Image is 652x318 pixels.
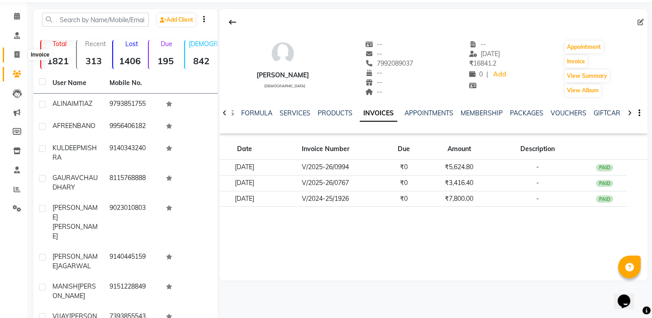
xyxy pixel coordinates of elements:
td: ₹7,800.00 [426,191,492,207]
span: | [486,70,488,79]
div: Invoice [29,49,52,60]
div: PAID [596,164,613,171]
a: GIFTCARDS [594,109,629,117]
td: ₹0 [381,191,426,207]
th: Invoice Number [269,139,381,160]
a: INVOICES [360,105,397,122]
a: SERVICES [280,109,310,117]
iframe: chat widget [614,282,643,309]
td: [DATE] [219,175,269,191]
strong: 195 [149,55,182,66]
td: [DATE] [219,191,269,207]
input: Search by Name/Mobile/Email/Code [42,13,149,27]
span: [PERSON_NAME] [52,223,98,240]
span: -- [365,40,382,48]
button: Invoice [565,55,587,68]
div: PAID [596,195,613,203]
a: VOUCHERS [551,109,586,117]
span: - [536,163,539,171]
span: -- [365,78,382,86]
div: Back to Client [223,14,242,31]
a: APPOINTMENTS [405,109,453,117]
span: AGARWAL [58,262,91,270]
strong: 1821 [41,55,74,66]
td: 9140343240 [104,138,161,168]
p: Lost [117,40,146,48]
strong: 313 [77,55,110,66]
span: [PERSON_NAME] [52,252,98,270]
p: Recent [81,40,110,48]
span: GAURAV [52,174,79,182]
th: Amount [426,139,492,160]
span: 0 [469,70,483,78]
a: PACKAGES [510,109,543,117]
span: 16841.2 [469,59,496,67]
th: Description [492,139,583,160]
a: Add [492,68,508,81]
p: [DEMOGRAPHIC_DATA] [189,40,218,48]
span: - [536,179,539,187]
span: -- [365,50,382,58]
td: 9793851755 [104,94,161,116]
span: [DATE] [469,50,500,58]
th: Mobile No. [104,73,161,94]
p: Total [45,40,74,48]
td: V/2025-26/0994 [269,160,381,176]
button: View Summary [565,70,609,82]
img: avatar [269,40,296,67]
td: 9151228849 [104,276,161,306]
span: MANISH [52,282,78,290]
strong: 1406 [113,55,146,66]
button: View Album [565,84,601,97]
span: ₹ [469,59,473,67]
a: FORMULA [241,109,272,117]
p: Due [151,40,182,48]
td: 9140445159 [104,247,161,276]
td: [DATE] [219,160,269,176]
span: KULDEEP [52,144,81,152]
span: 7992089037 [365,59,413,67]
td: V/2024-25/1926 [269,191,381,207]
span: -- [365,88,382,96]
td: ₹0 [381,175,426,191]
span: - [536,195,539,203]
a: Add Client [157,14,195,26]
span: IMTIAZ [71,100,92,108]
span: [PERSON_NAME] [52,204,98,221]
strong: 842 [185,55,218,66]
div: PAID [596,180,613,187]
td: ₹0 [381,160,426,176]
td: 9956406182 [104,116,161,138]
th: Date [219,139,269,160]
a: MEMBERSHIP [461,109,503,117]
span: -- [469,40,486,48]
span: AFREEN [52,122,77,130]
th: User Name [47,73,104,94]
button: Appointment [565,41,603,53]
td: ₹3,416.40 [426,175,492,191]
span: -- [365,69,382,77]
span: BANO [77,122,95,130]
th: Due [381,139,426,160]
span: [DEMOGRAPHIC_DATA] [264,84,305,88]
a: PRODUCTS [318,109,352,117]
td: 9023010803 [104,198,161,247]
td: ₹5,624.80 [426,160,492,176]
td: 8115768888 [104,168,161,198]
span: ALINA [52,100,71,108]
div: [PERSON_NAME] [257,71,309,80]
td: V/2025-26/0767 [269,175,381,191]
